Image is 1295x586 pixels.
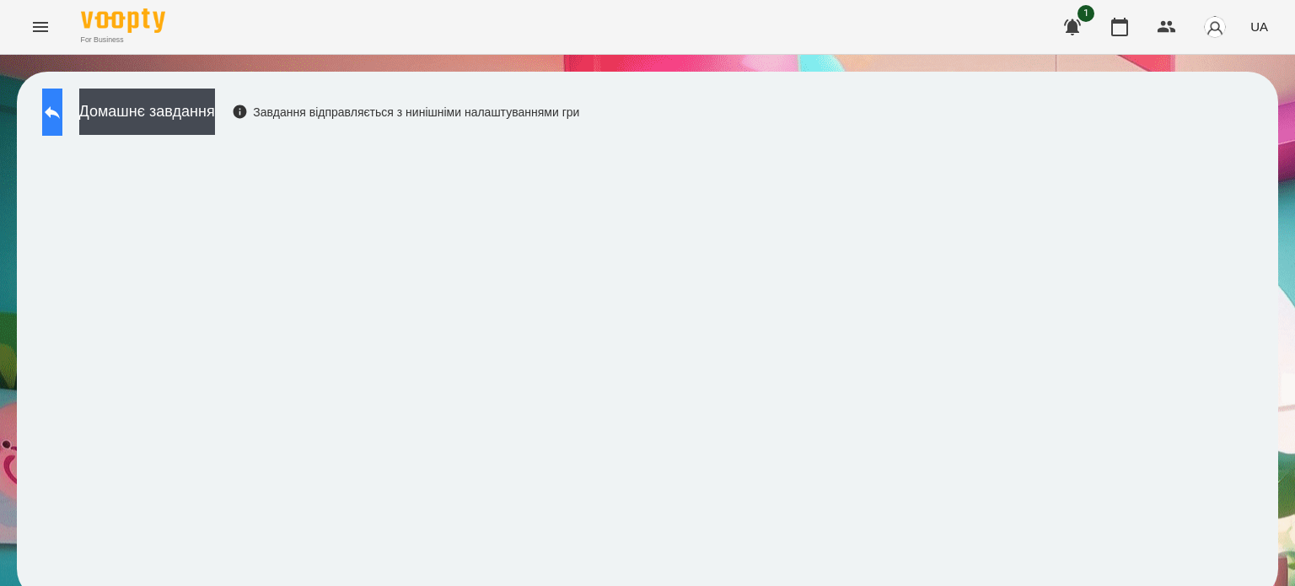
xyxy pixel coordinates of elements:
[1244,11,1275,42] button: UA
[1077,5,1094,22] span: 1
[81,8,165,33] img: Voopty Logo
[81,35,165,46] span: For Business
[1203,15,1227,39] img: avatar_s.png
[79,89,215,135] button: Домашнє завдання
[232,104,580,121] div: Завдання відправляється з нинішніми налаштуваннями гри
[20,7,61,47] button: Menu
[1250,18,1268,35] span: UA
